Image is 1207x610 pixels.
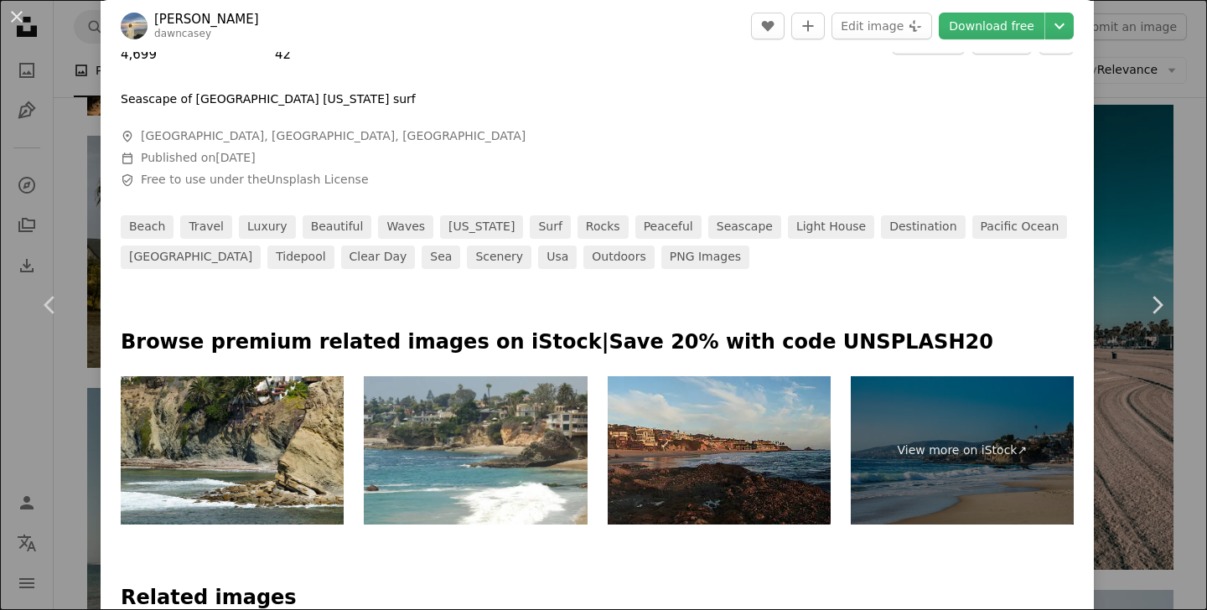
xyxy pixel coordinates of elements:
a: dawncasey [154,28,211,39]
a: PNG images [661,246,749,269]
span: [GEOGRAPHIC_DATA], [GEOGRAPHIC_DATA], [GEOGRAPHIC_DATA] [141,128,526,145]
p: Browse premium related images on iStock | Save 20% with code UNSPLASH20 [121,329,1074,356]
img: Panoramic of Victoria beach homes at sunset in summer. [608,376,831,525]
a: sea [422,246,460,269]
a: peaceful [635,215,702,239]
img: Divers Cove [364,376,587,525]
a: clear day [341,246,416,269]
a: [US_STATE] [440,215,523,239]
span: Published on [141,151,256,164]
a: rocks [578,215,629,239]
a: outdoors [583,246,654,269]
a: tidepool [267,246,334,269]
a: waves [378,215,433,239]
time: January 2, 2025 at 11:31:56 AM EST [215,151,255,164]
a: Unsplash License [267,173,368,186]
span: 4,699 [121,47,157,62]
button: Add to Collection [791,13,825,39]
button: Like [751,13,785,39]
a: scenery [467,246,531,269]
a: surf [530,215,570,239]
span: Free to use under the [141,172,369,189]
a: Download free [939,13,1044,39]
a: destination [881,215,965,239]
a: Next [1106,225,1207,385]
button: Edit image [831,13,932,39]
img: Rock Formation at a Cove on the Coast [121,376,344,525]
a: seascape [708,215,781,239]
a: travel [180,215,232,239]
a: beautiful [303,215,372,239]
img: Go to Dawn Casey's profile [121,13,148,39]
a: pacific ocean [972,215,1068,239]
a: usa [538,246,577,269]
button: Choose download size [1045,13,1074,39]
a: luxury [239,215,296,239]
a: [PERSON_NAME] [154,11,259,28]
p: Seascape of [GEOGRAPHIC_DATA] [US_STATE] surf [121,91,416,108]
a: View more on iStock↗ [851,376,1074,525]
a: beach [121,215,174,239]
span: 42 [275,47,291,62]
a: light house [788,215,874,239]
a: [GEOGRAPHIC_DATA] [121,246,261,269]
